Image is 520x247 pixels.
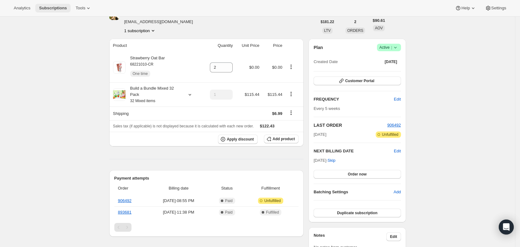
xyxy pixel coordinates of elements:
h2: Plan [314,44,323,51]
span: Duplicate subscription [337,210,377,215]
button: Apply discount [218,135,258,144]
span: Edit [394,96,401,102]
span: Customer Portal [345,78,374,83]
button: Shipping actions [286,109,296,116]
th: Order [114,181,148,195]
button: Add [390,187,404,197]
span: Help [461,6,470,11]
span: [DATE] [314,131,326,138]
button: $181.22 [317,17,338,26]
span: Paid [225,198,233,203]
button: Edit [386,232,401,241]
span: $0.00 [272,65,282,70]
button: Tools [72,4,95,12]
a: 906492 [118,198,131,203]
span: Subscriptions [39,6,67,11]
span: AOV [375,26,383,30]
th: Price [261,39,284,52]
h2: NEXT BILLING DATE [314,148,394,154]
a: 893681 [118,210,131,215]
button: 906492 [387,122,401,128]
button: Product actions [286,63,296,70]
span: [DATE] · 08:55 PM [150,198,207,204]
button: Edit [394,148,401,154]
th: Shipping [109,106,202,120]
button: Product actions [124,27,156,34]
span: | [391,45,392,50]
a: 906492 [387,123,401,127]
span: [DATE] · 11:38 PM [150,209,207,215]
button: Duplicate subscription [314,209,401,217]
span: Every 5 weeks [314,106,340,111]
button: Order now [314,170,401,179]
span: Analytics [14,6,30,11]
h2: FREQUENCY [314,96,394,102]
h2: LAST ORDER [314,122,387,128]
img: product img [113,61,126,74]
span: Unfulfilled [382,132,399,137]
nav: Pagination [114,223,299,232]
span: Add [394,189,401,195]
button: Edit [390,94,404,104]
h6: Batching Settings [314,189,394,195]
button: Product actions [286,91,296,97]
span: $0.00 [249,65,260,70]
div: Open Intercom Messenger [499,220,514,235]
span: 2 [354,19,356,24]
span: Apply discount [227,137,254,142]
button: Help [451,4,480,12]
span: ORDERS [347,28,363,33]
th: Quantity [202,39,235,52]
span: Status [211,185,242,191]
span: Sales tax (if applicable) is not displayed because it is calculated with each new order. [113,124,254,128]
span: Created Date [314,59,338,65]
small: 68221010-CR [130,62,154,67]
small: 32 Mixed items [130,99,156,103]
span: $122.43 [260,124,275,128]
button: Skip [324,156,339,165]
span: Tools [76,6,85,11]
span: [DATE] [385,59,397,64]
span: $181.22 [321,19,334,24]
button: Customer Portal [314,77,401,85]
span: $115.44 [245,92,259,97]
span: Add product [273,136,295,141]
th: Unit Price [235,39,261,52]
span: Paid [225,210,233,215]
span: Billing date [150,185,207,191]
span: Active [379,44,399,51]
button: Add product [264,135,299,143]
span: [DATE] · [314,158,335,163]
div: Strawberry Oat Bar [126,55,165,80]
span: $90.61 [373,17,385,24]
h2: Payment attempts [114,175,299,181]
button: 2 [350,17,360,26]
h3: Notes [314,232,386,241]
span: Fulfillment [246,185,295,191]
button: Settings [481,4,510,12]
span: Unfulfilled [264,198,281,203]
div: Build a Bundle Mixed 32 Pack [126,85,182,104]
span: LTV [324,28,331,33]
span: $6.99 [272,111,282,116]
span: Fulfilled [266,210,279,215]
span: One time [133,71,148,76]
span: Skip [328,157,335,164]
span: Edit [390,234,397,239]
span: Order now [348,172,367,177]
button: Analytics [10,4,34,12]
span: [EMAIL_ADDRESS][DOMAIN_NAME] [124,19,238,25]
button: [DATE] [381,57,401,66]
span: Settings [491,6,506,11]
span: $115.44 [268,92,282,97]
button: Subscriptions [35,4,71,12]
th: Product [109,39,202,52]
